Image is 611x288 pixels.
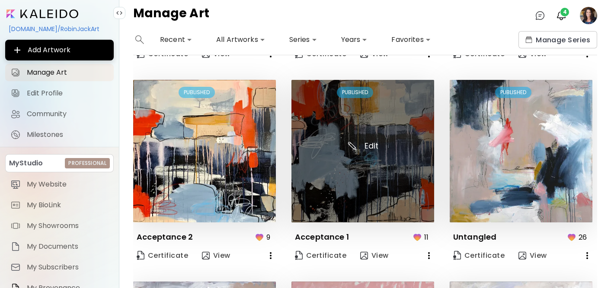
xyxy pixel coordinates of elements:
span: Add Artwork [12,45,107,55]
img: favorites [566,232,577,242]
h4: Manage Art [133,7,209,24]
img: Manage Art icon [10,67,21,78]
button: Add Artwork [5,40,114,60]
img: item [10,179,21,190]
a: itemMy Documents [5,238,114,255]
div: Years [338,33,371,47]
a: Manage Art iconManage Art [5,64,114,81]
p: Acceptance 1 [295,232,349,242]
span: My Showrooms [27,222,109,230]
img: item [10,221,21,231]
button: view-artView [357,247,392,264]
span: My Website [27,180,109,189]
button: search [133,31,146,48]
span: My Subscribers [27,263,109,272]
img: thumbnail [291,80,434,222]
p: 9 [266,232,270,243]
a: CertificateCertificate [450,247,508,264]
div: [DOMAIN_NAME]/RobinJackArt [5,22,114,36]
span: Milestones [27,130,109,139]
div: All Artworks [213,33,269,47]
img: Certificate [453,251,461,260]
div: PUBLISHED [495,87,531,98]
img: Community icon [10,109,21,119]
p: Acceptance 2 [137,232,193,242]
img: Edit Profile icon [10,88,21,98]
span: Edit Profile [27,89,109,98]
span: View [518,251,547,260]
button: favorites26 [564,229,592,245]
div: PUBLISHED [337,87,373,98]
a: itemMy BioLink [5,196,114,214]
img: item [10,262,21,272]
img: chatIcon [535,10,545,21]
p: Untangled [453,232,497,242]
img: search [135,35,144,44]
span: Manage Art [27,68,109,77]
img: favorites [254,232,265,242]
img: Milestones icon [10,130,21,140]
img: bellIcon [556,10,566,21]
span: Manage Series [525,35,590,44]
a: completeMilestones iconMilestones [5,126,114,143]
p: 11 [424,232,429,243]
img: item [10,241,21,252]
img: view-art [518,252,526,260]
button: favorites9 [252,229,276,245]
span: Certificate [137,251,188,260]
a: Community iconCommunity [5,105,114,123]
img: collapse [116,9,123,16]
div: PUBLISHED [179,87,215,98]
button: view-artView [198,247,234,264]
a: Edit Profile iconEdit Profile [5,85,114,102]
button: collectionsManage Series [518,31,597,48]
button: view-artView [515,247,550,264]
span: View [202,251,230,260]
button: favorites11 [410,229,434,245]
button: bellIcon4 [554,8,569,23]
span: Community [27,110,109,118]
span: Certificate [295,251,346,260]
img: thumbnail [450,80,592,222]
a: itemMy Website [5,176,114,193]
img: view-art [202,252,210,260]
a: CertificateCertificate [133,247,192,264]
a: itemMy Subscribers [5,259,114,276]
img: item [10,200,21,210]
p: MyStudio [9,158,43,168]
img: thumbnail [133,80,276,222]
h6: Professional [68,159,106,167]
img: collections [525,36,532,43]
a: CertificateCertificate [291,247,350,264]
span: Certificate [453,251,505,260]
span: My Documents [27,242,109,251]
div: Series [286,33,320,47]
span: My BioLink [27,201,109,209]
a: itemMy Showrooms [5,217,114,234]
img: favorites [412,232,422,242]
span: 4 [560,8,569,16]
img: Certificate [137,251,144,260]
img: view-art [360,252,368,260]
img: Certificate [295,251,303,260]
div: Favorites [388,33,434,47]
p: 26 [579,232,587,243]
span: View [360,251,389,260]
div: Recent [157,33,195,47]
